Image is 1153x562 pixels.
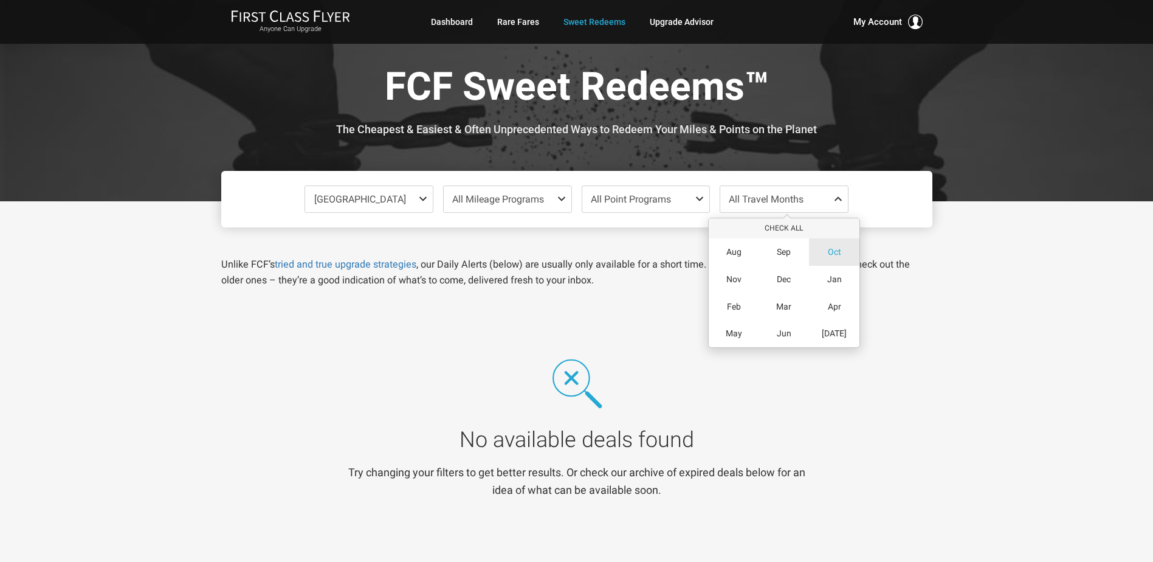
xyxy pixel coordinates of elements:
[591,193,671,205] span: All Point Programs
[497,11,539,33] a: Rare Fares
[221,257,932,288] p: Unlike FCF’s , our Daily Alerts (below) are usually only available for a short time. Jump on thos...
[563,11,625,33] a: Sweet Redeems
[777,247,791,257] span: Sep
[452,193,544,205] span: All Mileage Programs
[343,428,810,453] h2: No available deals found
[231,10,350,23] img: First Class Flyer
[726,274,742,285] span: Nov
[853,15,902,29] span: My Account
[726,247,742,257] span: Aug
[727,302,741,312] span: Feb
[827,274,842,285] span: Jan
[314,193,406,205] span: [GEOGRAPHIC_DATA]
[776,302,791,312] span: Mar
[230,123,923,136] h3: The Cheapest & Easiest & Often Unprecedented Ways to Redeem Your Miles & Points on the Planet
[729,193,804,205] span: All Travel Months
[777,274,791,285] span: Dec
[709,218,859,238] button: Check All
[828,247,841,257] span: Oct
[853,15,923,29] button: My Account
[828,302,841,312] span: Apr
[275,258,416,270] a: tried and true upgrade strategies
[726,328,742,339] span: May
[231,10,350,34] a: First Class FlyerAnyone Can Upgrade
[650,11,714,33] a: Upgrade Advisor
[343,464,810,499] p: Try changing your filters to get better results. Or check our archive of expired deals below for ...
[822,328,847,339] span: [DATE]
[431,11,473,33] a: Dashboard
[230,66,923,113] h1: FCF Sweet Redeems™
[777,328,791,339] span: Jun
[231,25,350,33] small: Anyone Can Upgrade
